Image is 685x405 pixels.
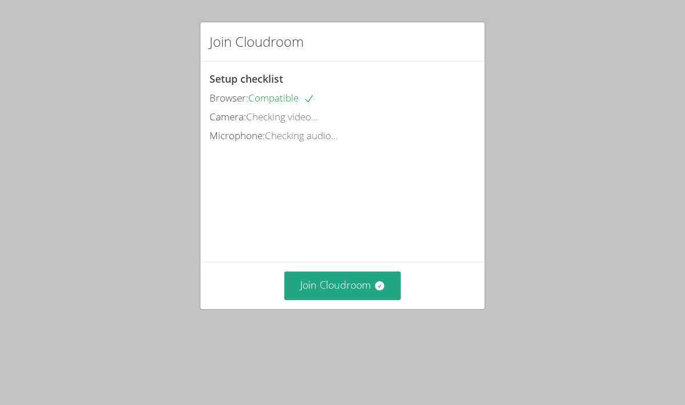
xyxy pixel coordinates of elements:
span: Checking audio... [265,129,338,142]
span: Microphone: [209,129,265,142]
span: Checking video... [246,110,318,123]
span: Camera: [209,110,246,123]
h2: Join Cloudroom [209,31,304,52]
span: Browser: [209,91,248,104]
span: Compatible [248,91,315,104]
button: Join Cloudroom [284,272,401,299]
span: Setup checklist [209,72,283,86]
